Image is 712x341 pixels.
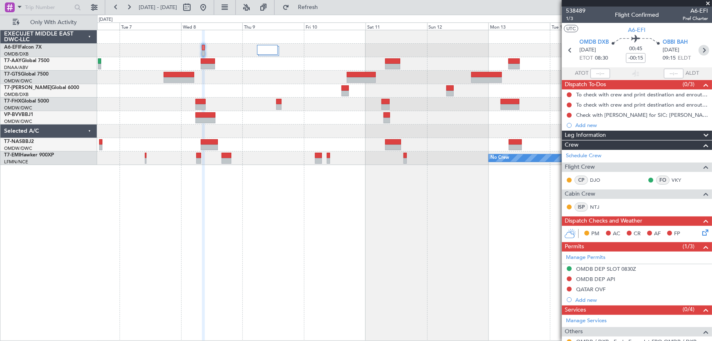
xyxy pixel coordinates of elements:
[685,69,699,78] span: ALDT
[565,305,586,315] span: Services
[683,305,694,314] span: (0/4)
[4,85,79,90] a: T7-[PERSON_NAME]Global 6000
[576,111,708,118] div: Check with [PERSON_NAME] for SIC: [PERSON_NAME] or [PERSON_NAME]
[4,112,33,117] a: VP-BVVBBJ1
[4,51,29,57] a: OMDB/DXB
[4,159,28,165] a: LFMN/NCE
[4,118,32,125] a: OMDW/DWC
[566,7,586,15] span: 538489
[21,20,86,25] span: Only With Activity
[4,105,32,111] a: OMDW/DWC
[590,176,608,184] a: DJO
[550,22,612,30] div: Tue 14
[683,15,708,22] span: Pref Charter
[4,99,21,104] span: T7-FHX
[4,58,22,63] span: T7-AAY
[565,242,584,252] span: Permits
[674,230,680,238] span: FP
[4,78,32,84] a: OMDW/DWC
[579,46,596,54] span: [DATE]
[366,22,427,30] div: Sat 11
[491,152,510,164] div: No Crew
[683,242,694,251] span: (1/3)
[683,80,694,89] span: (0/3)
[672,176,690,184] a: VKY
[628,26,646,34] span: A6-EFI
[574,203,588,212] div: ISP
[4,91,29,98] a: OMDB/DXB
[4,139,22,144] span: T7-NAS
[304,22,366,30] div: Fri 10
[139,4,177,11] span: [DATE] - [DATE]
[654,230,661,238] span: AF
[590,203,608,211] a: NTJ
[565,131,606,140] span: Leg Information
[9,16,89,29] button: Only With Activity
[576,101,708,108] div: To check with crew and print destination and enroute alternate
[99,16,113,23] div: [DATE]
[576,91,708,98] div: To check with crew and print destination and enroute alternate
[565,163,595,172] span: Flight Crew
[663,46,679,54] span: [DATE]
[4,45,42,50] a: A6-EFIFalcon 7X
[579,54,593,62] span: ETOT
[565,189,595,199] span: Cabin Crew
[291,4,325,10] span: Refresh
[25,1,72,13] input: Trip Number
[575,122,708,129] div: Add new
[566,15,586,22] span: 1/3
[566,254,606,262] a: Manage Permits
[579,38,609,47] span: OMDB DXB
[574,176,588,185] div: CP
[565,140,579,150] span: Crew
[565,80,606,89] span: Dispatch To-Dos
[663,38,688,47] span: OBBI BAH
[683,7,708,15] span: A6-EFI
[575,296,708,303] div: Add new
[629,45,642,53] span: 00:45
[678,54,691,62] span: ELDT
[4,72,21,77] span: T7-GTS
[181,22,243,30] div: Wed 8
[576,276,615,283] div: OMDB DEP API
[488,22,550,30] div: Mon 13
[565,327,583,337] span: Others
[576,265,636,272] div: OMDB DEP SLOT 0830Z
[427,22,489,30] div: Sun 12
[4,139,34,144] a: T7-NASBBJ2
[656,176,670,185] div: FO
[4,153,20,158] span: T7-EMI
[576,286,606,293] div: QATAR OVF
[279,1,328,14] button: Refresh
[564,25,578,32] button: UTC
[4,58,49,63] a: T7-AAYGlobal 7500
[566,317,607,325] a: Manage Services
[4,112,22,117] span: VP-BVV
[120,22,181,30] div: Tue 7
[590,69,610,78] input: --:--
[575,69,588,78] span: ATOT
[4,72,49,77] a: T7-GTSGlobal 7500
[615,11,659,20] div: Flight Confirmed
[566,152,601,160] a: Schedule Crew
[4,145,32,152] a: OMDW/DWC
[4,65,28,71] a: DNAA/ABV
[4,85,51,90] span: T7-[PERSON_NAME]
[663,54,676,62] span: 09:15
[591,230,599,238] span: PM
[595,54,608,62] span: 08:30
[242,22,304,30] div: Thu 9
[4,99,49,104] a: T7-FHXGlobal 5000
[613,230,620,238] span: AC
[4,45,19,50] span: A6-EFI
[4,153,54,158] a: T7-EMIHawker 900XP
[634,230,641,238] span: CR
[565,216,642,226] span: Dispatch Checks and Weather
